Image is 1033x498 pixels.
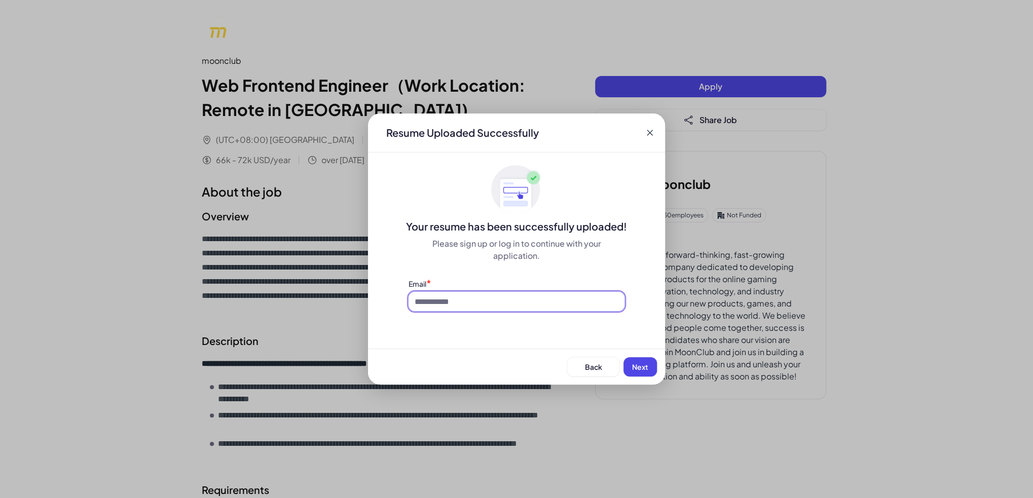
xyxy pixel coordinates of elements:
[585,362,602,371] span: Back
[567,357,619,376] button: Back
[378,126,547,140] div: Resume Uploaded Successfully
[409,279,426,288] label: Email
[368,219,665,234] div: Your resume has been successfully uploaded!
[632,362,648,371] span: Next
[409,238,624,262] div: Please sign up or log in to continue with your application.
[491,165,542,215] img: ApplyedMaskGroup3.svg
[623,357,657,376] button: Next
